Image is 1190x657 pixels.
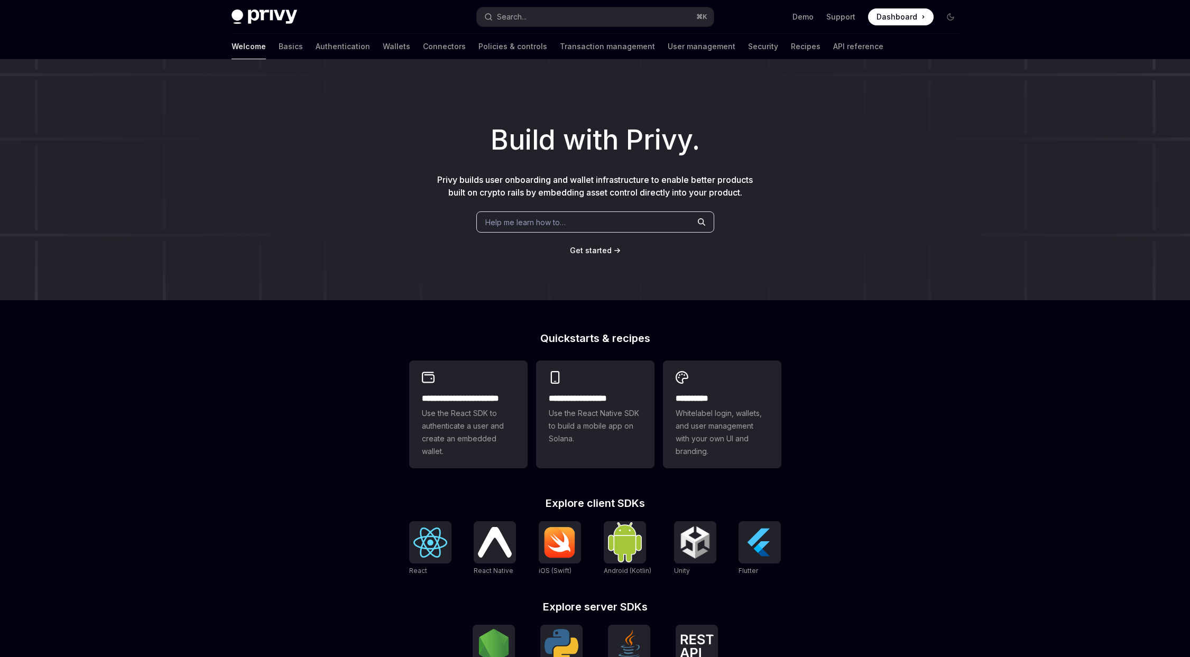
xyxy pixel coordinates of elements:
[409,602,781,612] h2: Explore server SDKs
[668,34,735,59] a: User management
[570,245,612,256] a: Get started
[743,525,777,559] img: Flutter
[536,360,654,468] a: **** **** **** ***Use the React Native SDK to build a mobile app on Solana.
[549,407,642,445] span: Use the React Native SDK to build a mobile app on Solana.
[543,526,577,558] img: iOS (Swift)
[409,333,781,344] h2: Quickstarts & recipes
[792,12,814,22] a: Demo
[474,521,516,576] a: React NativeReact Native
[868,8,934,25] a: Dashboard
[422,407,515,458] span: Use the React SDK to authenticate a user and create an embedded wallet.
[678,525,712,559] img: Unity
[409,521,451,576] a: ReactReact
[570,246,612,255] span: Get started
[560,34,655,59] a: Transaction management
[739,521,781,576] a: FlutterFlutter
[539,521,581,576] a: iOS (Swift)iOS (Swift)
[826,12,855,22] a: Support
[739,567,758,575] span: Flutter
[478,34,547,59] a: Policies & controls
[833,34,883,59] a: API reference
[279,34,303,59] a: Basics
[478,527,512,557] img: React Native
[676,407,769,458] span: Whitelabel login, wallets, and user management with your own UI and branding.
[423,34,466,59] a: Connectors
[942,8,959,25] button: Toggle dark mode
[663,360,781,468] a: **** *****Whitelabel login, wallets, and user management with your own UI and branding.
[608,522,642,562] img: Android (Kotlin)
[474,567,513,575] span: React Native
[604,521,651,576] a: Android (Kotlin)Android (Kotlin)
[539,567,571,575] span: iOS (Swift)
[485,217,566,228] span: Help me learn how to…
[877,12,917,22] span: Dashboard
[696,13,707,21] span: ⌘ K
[413,528,447,558] img: React
[497,11,527,23] div: Search...
[791,34,820,59] a: Recipes
[748,34,778,59] a: Security
[232,34,266,59] a: Welcome
[674,567,690,575] span: Unity
[409,498,781,508] h2: Explore client SDKs
[674,521,716,576] a: UnityUnity
[316,34,370,59] a: Authentication
[437,174,753,198] span: Privy builds user onboarding and wallet infrastructure to enable better products built on crypto ...
[409,567,427,575] span: React
[17,119,1173,161] h1: Build with Privy.
[477,7,714,26] button: Search...⌘K
[383,34,410,59] a: Wallets
[232,10,297,24] img: dark logo
[604,567,651,575] span: Android (Kotlin)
